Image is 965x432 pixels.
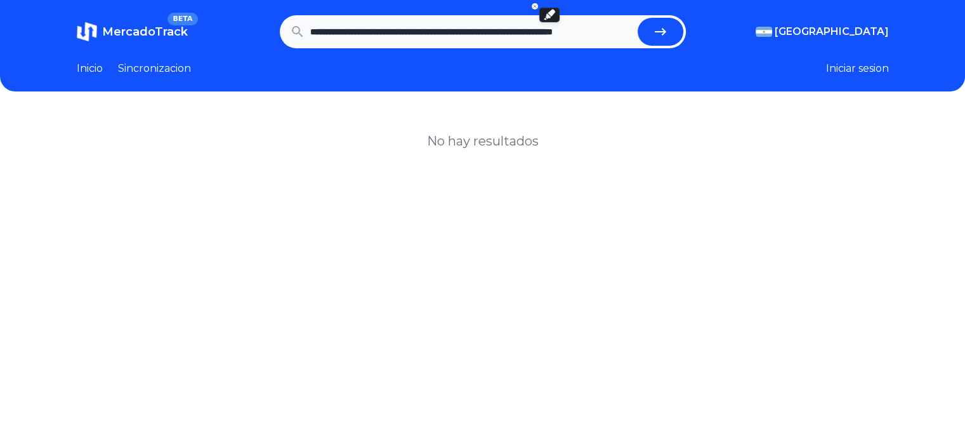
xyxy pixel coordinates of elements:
[77,61,103,76] a: Inicio
[77,22,97,42] img: MercadoTrack
[102,25,188,39] span: MercadoTrack
[77,22,188,42] a: MercadoTrackBETA
[167,13,197,25] span: BETA
[756,24,889,39] button: [GEOGRAPHIC_DATA]
[118,61,191,76] a: Sincronizacion
[826,61,889,76] button: Iniciar sesion
[775,24,889,39] span: [GEOGRAPHIC_DATA]
[756,27,772,37] img: Argentina
[427,132,539,150] h1: No hay resultados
